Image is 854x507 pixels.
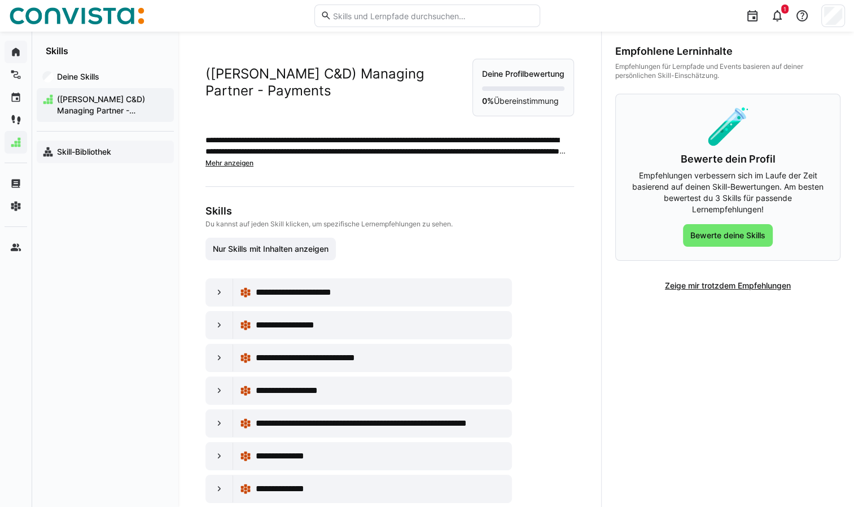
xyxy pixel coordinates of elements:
[55,94,168,116] span: ([PERSON_NAME] C&D) Managing Partner - Payments
[205,238,336,260] button: Nur Skills mit Inhalten anzeigen
[683,224,773,247] button: Bewerte deine Skills
[205,159,253,167] span: Mehr anzeigen
[482,96,494,106] strong: 0%
[205,205,574,217] h3: Skills
[205,220,574,229] p: Du kannst auf jeden Skill klicken, um spezifische Lernempfehlungen zu sehen.
[482,68,564,80] p: Deine Profilbewertung
[615,62,840,80] div: Empfehlungen für Lernpfade und Events basieren auf deiner persönlichen Skill-Einschätzung.
[205,65,472,99] h2: ([PERSON_NAME] C&D) Managing Partner - Payments
[689,230,767,241] span: Bewerte deine Skills
[629,170,826,215] p: Empfehlungen verbessern sich im Laufe der Zeit basierend auf deinen Skill-Bewertungen. Am besten ...
[658,274,798,297] button: Zeige mir trotzdem Empfehlungen
[629,108,826,144] div: 🧪
[629,153,826,165] h3: Bewerte dein Profil
[663,280,792,291] span: Zeige mir trotzdem Empfehlungen
[331,11,533,21] input: Skills und Lernpfade durchsuchen…
[615,45,840,58] div: Empfohlene Lerninhalte
[211,243,330,255] span: Nur Skills mit Inhalten anzeigen
[783,6,786,12] span: 1
[482,95,564,107] p: Übereinstimmung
